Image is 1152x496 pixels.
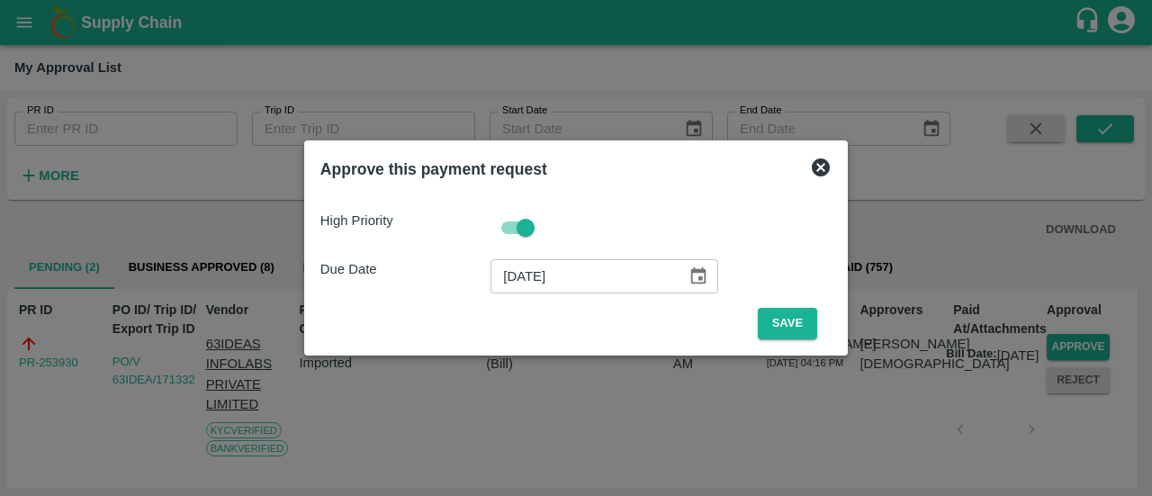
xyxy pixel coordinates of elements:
p: High Priority [320,211,490,230]
p: Due Date [320,259,490,279]
b: Approve this payment request [320,160,547,178]
input: Due Date [490,259,674,293]
button: Save [758,308,817,339]
button: Choose date, selected date is Aug 14, 2025 [681,259,715,293]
